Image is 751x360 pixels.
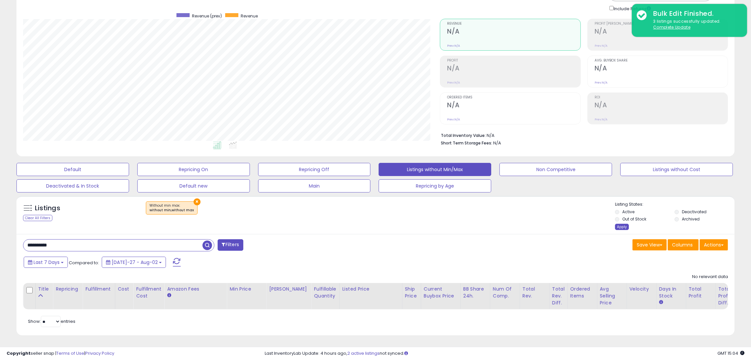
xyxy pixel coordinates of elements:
div: Amazon Fees [167,286,224,293]
span: Last 7 Days [34,259,60,266]
button: Listings without Cost [620,163,733,176]
div: BB Share 24h. [463,286,487,299]
span: Avg. Buybox Share [595,59,728,63]
small: Prev: N/A [447,117,460,121]
div: Min Price [229,286,263,293]
button: Filters [218,239,243,251]
small: Prev: N/A [447,81,460,85]
a: Privacy Policy [85,350,114,356]
div: Days In Stock [659,286,683,299]
button: [DATE]-27 - Aug-02 [102,257,166,268]
a: Terms of Use [56,350,84,356]
span: Without min max : [149,203,194,213]
div: Total Profit [689,286,713,299]
p: Listing States: [615,201,735,208]
span: Revenue (prev) [192,13,222,19]
span: Revenue [241,13,258,19]
div: Include Returns [604,5,659,12]
div: Avg Selling Price [600,286,624,306]
label: Out of Stock [622,216,646,222]
h5: Listings [35,204,60,213]
div: Listed Price [342,286,399,293]
div: Bulk Edit Finished. [648,9,742,18]
button: Save View [632,239,667,250]
div: Cost [118,286,131,293]
div: Fulfillable Quantity [314,286,336,299]
small: Prev: N/A [595,44,607,48]
span: N/A [493,140,501,146]
span: Profit [447,59,580,63]
div: Fulfillment [85,286,112,293]
span: Revenue [447,22,580,26]
button: Default new [137,179,250,193]
button: Default [16,163,129,176]
h2: N/A [447,101,580,110]
button: Repricing On [137,163,250,176]
label: Archived [682,216,700,222]
b: Short Term Storage Fees: [441,140,492,146]
button: Main [258,179,371,193]
small: Amazon Fees. [167,293,171,298]
span: Compared to: [69,260,99,266]
div: 3 listings successfully updated. [648,18,742,31]
div: seller snap | | [7,350,114,357]
small: Prev: N/A [595,117,607,121]
div: Ship Price [405,286,418,299]
button: Repricing by Age [379,179,491,193]
small: Days In Stock. [659,299,663,305]
div: Num of Comp. [493,286,517,299]
b: Total Inventory Value: [441,133,486,138]
label: Active [622,209,634,215]
span: [DATE]-27 - Aug-02 [112,259,158,266]
div: No relevant data [692,274,728,280]
h2: N/A [447,28,580,37]
u: Complete Update [653,24,690,30]
span: Columns [672,242,693,248]
button: Non Competitive [499,163,612,176]
div: Repricing [56,286,80,293]
div: [PERSON_NAME] [269,286,308,293]
span: Profit [PERSON_NAME] [595,22,728,26]
span: ROI [595,96,728,99]
h2: N/A [595,28,728,37]
label: Deactivated [682,209,707,215]
button: Actions [700,239,728,250]
div: Clear All Filters [23,215,52,221]
li: N/A [441,131,723,139]
div: Velocity [630,286,654,293]
div: Current Buybox Price [424,286,458,299]
h2: N/A [595,101,728,110]
span: Ordered Items [447,96,580,99]
div: Fulfillment Cost [136,286,161,299]
div: Apply [615,224,629,230]
span: 2025-08-10 15:04 GMT [717,350,744,356]
div: Title [38,286,50,293]
button: Deactivated & In Stock [16,179,129,193]
span: Show: entries [28,318,75,324]
div: Total Rev. Diff. [552,286,565,306]
div: Total Profit Diff. [718,286,731,306]
div: Total Rev. [523,286,547,299]
a: 2 active listings [347,350,380,356]
div: without min,without max [149,208,194,213]
button: Last 7 Days [24,257,68,268]
button: Listings without Min/Max [379,163,491,176]
div: Last InventoryLab Update: 4 hours ago, not synced. [265,350,744,357]
button: Columns [668,239,699,250]
button: × [194,198,201,205]
strong: Copyright [7,350,31,356]
button: Repricing Off [258,163,371,176]
h2: N/A [595,64,728,73]
h2: N/A [447,64,580,73]
small: Prev: N/A [447,44,460,48]
small: Prev: N/A [595,81,607,85]
div: Ordered Items [570,286,594,299]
